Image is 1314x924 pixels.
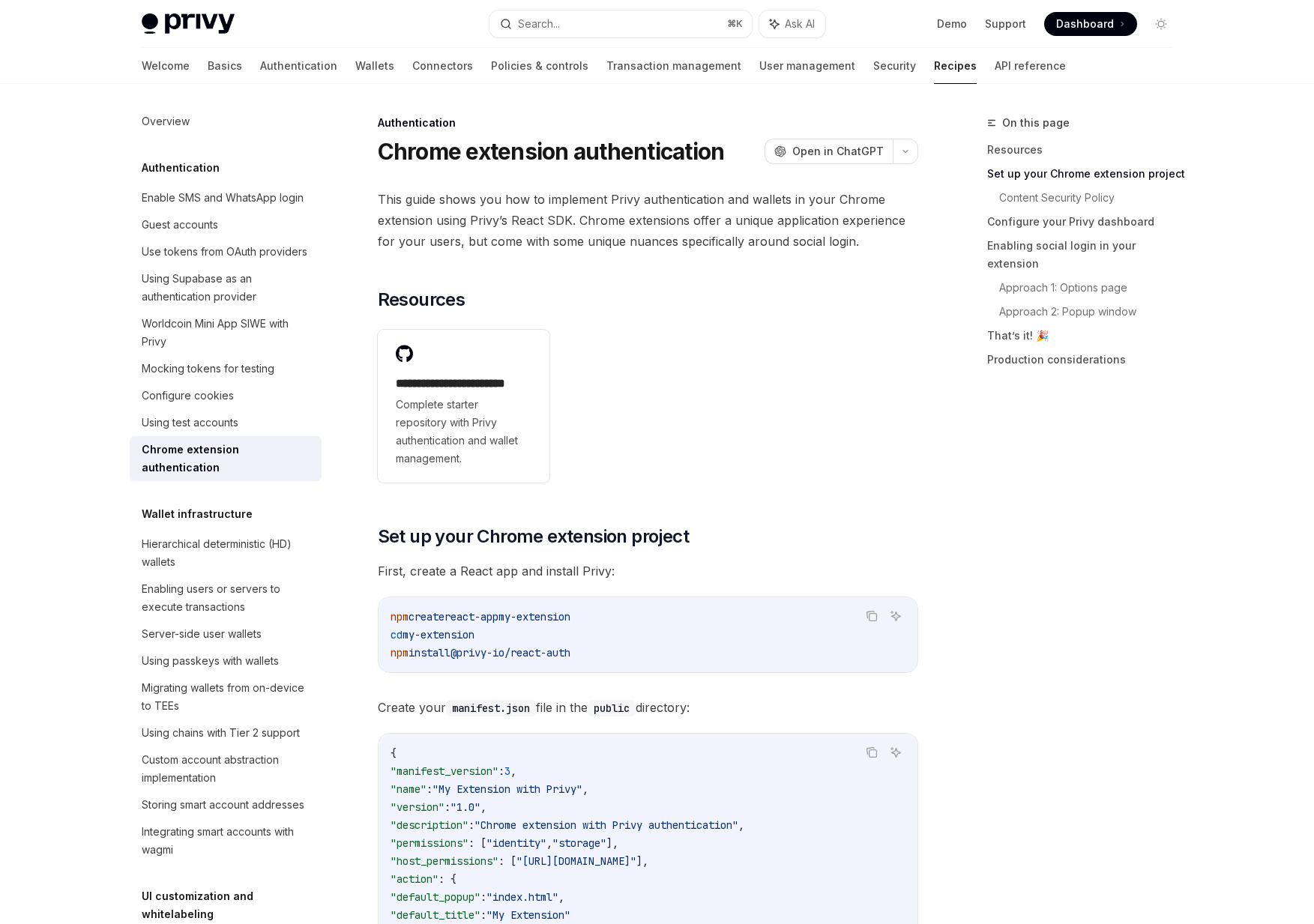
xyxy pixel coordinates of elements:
a: Overview [130,108,322,135]
div: Using passkeys with wallets [142,652,279,670]
span: 3 [504,764,510,778]
a: **** **** **** **** ****Complete starter repository with Privy authentication and wallet management. [378,330,550,483]
button: Copy the contents from the code block [862,743,881,762]
span: { [391,746,397,760]
span: , [582,782,588,796]
span: Resources [378,288,465,312]
button: Toggle dark mode [1149,12,1173,36]
span: : [ [498,854,516,868]
a: Mocking tokens for testing [130,355,322,382]
div: Server-side user wallets [142,625,262,643]
div: Using test accounts [142,414,238,432]
div: Authentication [378,115,918,130]
span: : [444,800,450,814]
span: npm [391,646,409,659]
span: First, create a React app and install Privy: [378,561,918,582]
div: Chrome extension authentication [142,441,313,477]
a: Recipes [934,48,977,84]
span: , [546,836,552,850]
a: Policies & controls [491,48,588,84]
a: Chrome extension authentication [130,436,322,481]
span: @privy-io/react-auth [450,646,570,659]
span: : [ [468,836,486,850]
code: manifest.json [446,700,536,716]
div: Use tokens from OAuth providers [142,243,307,261]
a: Production considerations [987,348,1185,372]
span: "permissions" [391,836,468,850]
span: "My Extension with Privy" [433,782,582,796]
span: , [510,764,516,778]
a: Migrating wallets from on-device to TEEs [130,674,322,719]
span: "identity" [486,836,546,850]
a: Storing smart account addresses [130,791,322,818]
a: Content Security Policy [999,186,1185,210]
div: Enabling users or servers to execute transactions [142,580,313,616]
span: Create your file in the directory: [378,697,918,718]
code: public [588,700,636,716]
h5: Authentication [142,159,220,177]
a: Approach 1: Options page [999,276,1185,300]
span: Ask AI [785,16,815,31]
a: Server-side user wallets [130,620,322,647]
span: my-extension [403,628,474,641]
span: Open in ChatGPT [792,144,884,159]
a: Set up your Chrome extension project [987,162,1185,186]
button: Copy the contents from the code block [862,606,881,626]
div: Using Supabase as an authentication provider [142,270,313,306]
a: Connectors [412,48,473,84]
a: Dashboard [1044,12,1137,36]
span: react-app [444,610,498,623]
span: "action" [391,872,438,886]
span: "[URL][DOMAIN_NAME]" [516,854,636,868]
a: Using Supabase as an authentication provider [130,265,322,310]
div: Migrating wallets from on-device to TEEs [142,679,313,715]
span: : { [438,872,456,886]
span: ], [606,836,618,850]
span: : [480,908,486,922]
span: install [409,646,450,659]
button: Search...⌘K [489,10,752,37]
a: Support [985,16,1026,31]
span: On this page [1002,114,1070,132]
span: : [480,890,486,904]
span: "My Extension" [486,908,570,922]
a: Welcome [142,48,190,84]
span: "default_title" [391,908,480,922]
span: , [738,818,744,832]
span: , [558,890,564,904]
a: Transaction management [606,48,741,84]
span: "storage" [552,836,606,850]
a: Enabling users or servers to execute transactions [130,576,322,620]
span: cd [391,628,403,641]
a: Enabling social login in your extension [987,234,1185,276]
div: Storing smart account addresses [142,796,304,814]
h1: Chrome extension authentication [378,138,725,165]
span: "name" [391,782,427,796]
span: , [480,800,486,814]
span: "description" [391,818,468,832]
a: Security [873,48,916,84]
span: Dashboard [1056,16,1114,31]
a: Worldcoin Mini App SIWE with Privy [130,310,322,355]
a: Using chains with Tier 2 support [130,719,322,746]
button: Ask AI [886,606,905,626]
a: Hierarchical deterministic (HD) wallets [130,531,322,576]
a: Authentication [260,48,337,84]
h5: Wallet infrastructure [142,505,253,523]
span: "1.0" [450,800,480,814]
a: API reference [995,48,1066,84]
span: "version" [391,800,444,814]
span: This guide shows you how to implement Privy authentication and wallets in your Chrome extension u... [378,189,918,252]
h5: UI customization and whitelabeling [142,887,322,923]
span: Set up your Chrome extension project [378,525,689,549]
span: : [427,782,433,796]
span: Complete starter repository with Privy authentication and wallet management. [396,396,532,468]
a: That’s it! 🎉 [987,324,1185,348]
span: npm [391,610,409,623]
a: Basics [208,48,242,84]
div: Overview [142,112,190,130]
a: Approach 2: Popup window [999,300,1185,324]
div: Mocking tokens for testing [142,360,274,378]
a: Demo [937,16,967,31]
a: Using passkeys with wallets [130,647,322,674]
